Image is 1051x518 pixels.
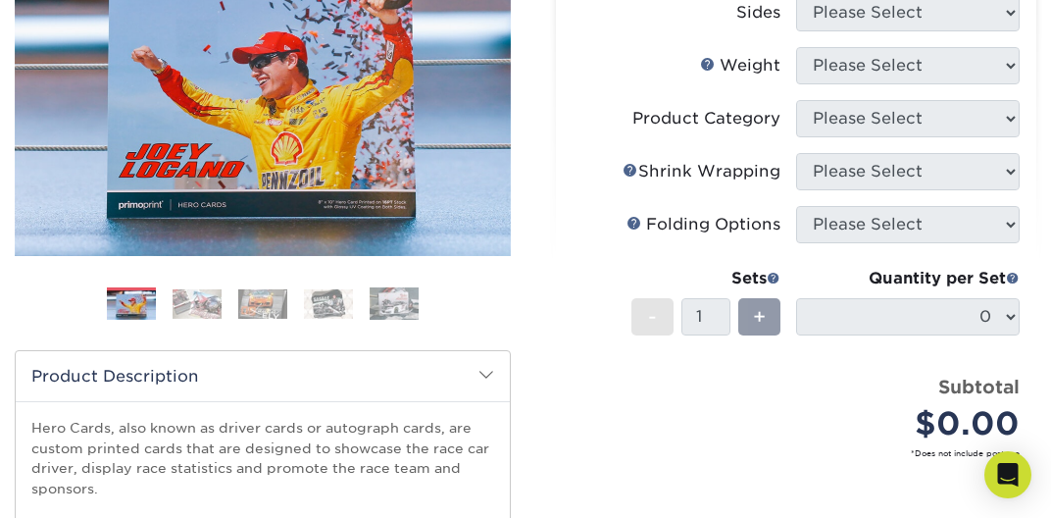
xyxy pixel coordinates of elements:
div: Weight [700,54,780,78]
div: Folding Options [626,213,780,236]
div: Open Intercom Messenger [984,451,1031,498]
img: Hero Cards 01 [107,290,156,321]
img: Hero Cards 03 [238,289,287,319]
div: Shrink Wrapping [623,160,780,183]
div: Product Category [632,107,780,130]
img: Hero Cards 05 [370,287,419,321]
div: Quantity per Set [796,267,1020,290]
div: $0.00 [811,400,1020,447]
span: - [648,302,657,332]
small: *Does not include postage [587,447,1020,459]
img: Hero Cards 04 [304,289,353,319]
div: Sides [736,1,780,25]
strong: Subtotal [938,376,1020,397]
div: Sets [631,267,780,290]
span: + [753,302,766,332]
img: Hero Cards 02 [173,289,222,319]
h2: Product Description [16,351,510,401]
